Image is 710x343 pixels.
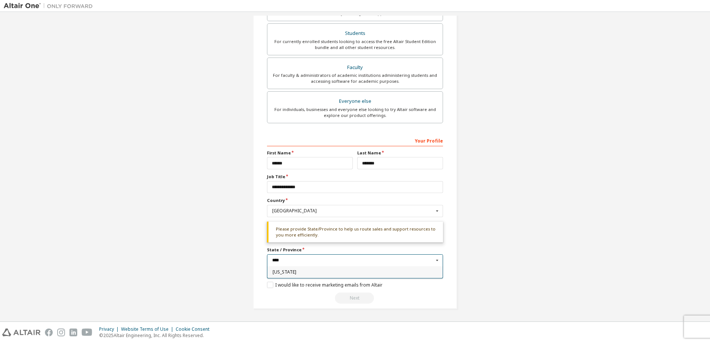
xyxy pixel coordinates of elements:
[2,329,40,336] img: altair_logo.svg
[272,96,438,107] div: Everyone else
[45,329,53,336] img: facebook.svg
[82,329,92,336] img: youtube.svg
[57,329,65,336] img: instagram.svg
[99,326,121,332] div: Privacy
[272,209,434,213] div: [GEOGRAPHIC_DATA]
[267,247,443,253] label: State / Province
[357,150,443,156] label: Last Name
[267,282,382,288] label: I would like to receive marketing emails from Altair
[121,326,176,332] div: Website Terms of Use
[99,332,214,339] p: © 2025 Altair Engineering, Inc. All Rights Reserved.
[272,72,438,84] div: For faculty & administrators of academic institutions administering students and accessing softwa...
[267,134,443,146] div: Your Profile
[267,293,443,304] div: Read and acccept EULA to continue
[273,270,438,274] span: [US_STATE]
[272,39,438,50] div: For currently enrolled students looking to access the free Altair Student Edition bundle and all ...
[4,2,97,10] img: Altair One
[272,62,438,73] div: Faculty
[267,150,353,156] label: First Name
[272,28,438,39] div: Students
[69,329,77,336] img: linkedin.svg
[267,197,443,203] label: Country
[272,107,438,118] div: For individuals, businesses and everyone else looking to try Altair software and explore our prod...
[176,326,214,332] div: Cookie Consent
[267,222,443,243] div: Please provide State/Province to help us route sales and support resources to you more efficiently.
[267,174,443,180] label: Job Title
